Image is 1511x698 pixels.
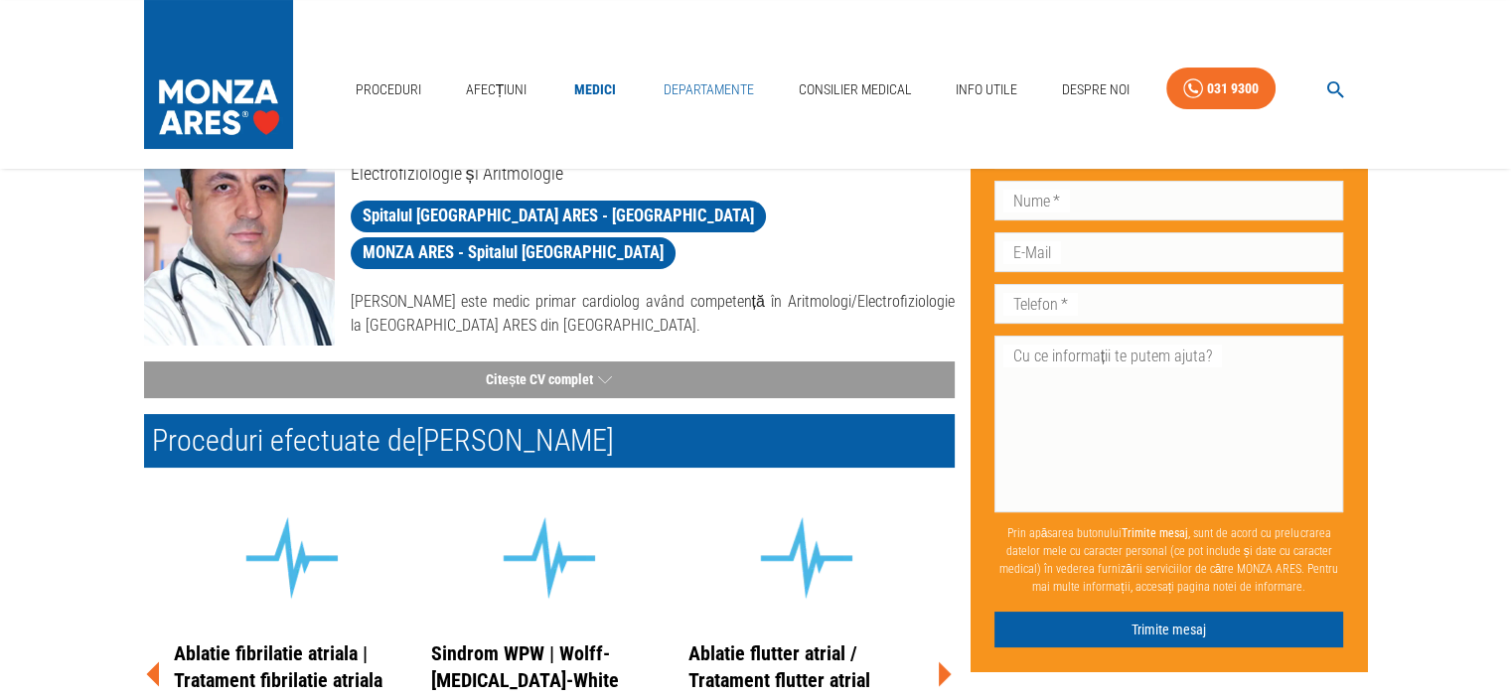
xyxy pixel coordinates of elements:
h2: Proceduri efectuate de [PERSON_NAME] [144,414,955,468]
a: Ablatie fibrilatie atriala | Tratament fibrilatie atriala [174,641,382,692]
a: Ablatie flutter atrial / Tratament flutter atrial [688,641,870,692]
a: Departamente [656,70,762,110]
a: Afecțiuni [458,70,535,110]
a: Proceduri [348,70,429,110]
button: Citește CV complet [144,361,955,398]
b: Trimite mesaj [1122,526,1188,540]
a: MONZA ARES - Spitalul [GEOGRAPHIC_DATA] [351,237,676,269]
span: Spitalul [GEOGRAPHIC_DATA] ARES - [GEOGRAPHIC_DATA] [351,204,766,228]
p: [PERSON_NAME] este medic primar cardiolog având competență în Aritmologi/Electrofiziologie la [GE... [351,290,955,338]
a: Sindrom WPW | Wolff-[MEDICAL_DATA]-White [431,641,619,692]
a: 031 9300 [1166,68,1276,110]
button: Trimite mesaj [994,612,1344,648]
a: Consilier Medical [790,70,919,110]
span: MONZA ARES - Spitalul [GEOGRAPHIC_DATA] [351,240,676,265]
a: Spitalul [GEOGRAPHIC_DATA] ARES - [GEOGRAPHIC_DATA] [351,201,766,232]
a: Info Utile [948,70,1025,110]
p: Electrofiziologie și Aritmologie [351,162,955,185]
img: Dr. Marius Andronache [144,97,335,346]
a: Medici [563,70,627,110]
a: Despre Noi [1054,70,1137,110]
p: Prin apăsarea butonului , sunt de acord cu prelucrarea datelor mele cu caracter personal (ce pot ... [994,516,1344,604]
div: 031 9300 [1207,76,1259,101]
